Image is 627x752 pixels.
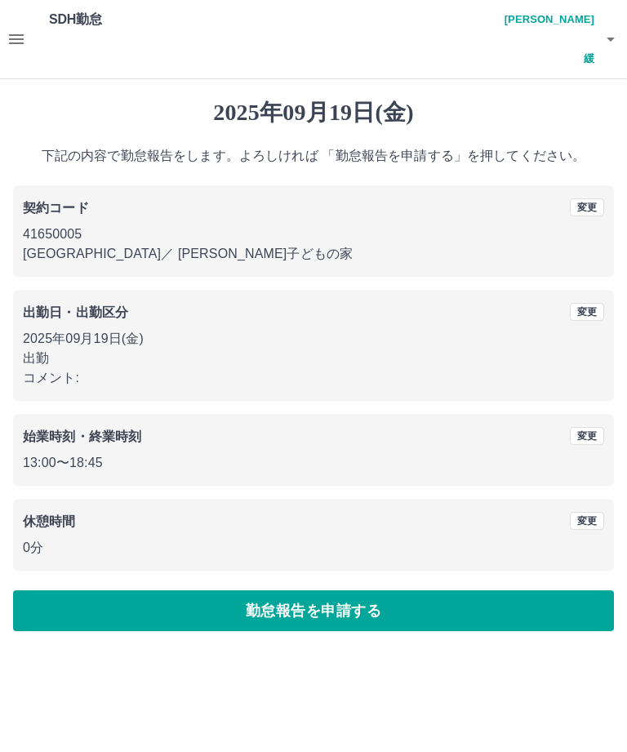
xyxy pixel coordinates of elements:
p: 41650005 [23,225,604,244]
p: 0分 [23,538,604,558]
p: コメント: [23,368,604,388]
button: 勤怠報告を申請する [13,590,614,631]
b: 始業時刻・終業時刻 [23,429,141,443]
b: 契約コード [23,201,89,215]
b: 出勤日・出勤区分 [23,305,128,319]
button: 変更 [570,198,604,216]
p: 2025年09月19日(金) [23,329,604,349]
b: 休憩時間 [23,514,76,528]
p: [GEOGRAPHIC_DATA] ／ [PERSON_NAME]子どもの家 [23,244,604,264]
button: 変更 [570,427,604,445]
p: 出勤 [23,349,604,368]
button: 変更 [570,303,604,321]
h1: 2025年09月19日(金) [13,99,614,127]
p: 13:00 〜 18:45 [23,453,604,473]
p: 下記の内容で勤怠報告をします。よろしければ 「勤怠報告を申請する」を押してください。 [13,146,614,166]
button: 変更 [570,512,604,530]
